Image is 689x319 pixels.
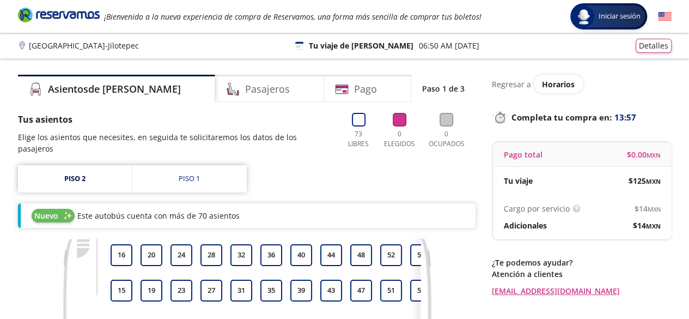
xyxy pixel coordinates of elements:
[380,244,402,266] button: 52
[290,244,312,266] button: 40
[260,280,282,302] button: 35
[350,280,372,302] button: 47
[492,268,672,280] p: Atención a clientes
[647,151,661,159] small: MXN
[492,79,531,90] p: Regresar a
[132,165,247,192] a: Piso 1
[309,40,413,51] p: Tu viaje de [PERSON_NAME]
[34,210,58,221] span: Nuevo
[320,244,342,266] button: 44
[141,244,162,266] button: 20
[29,40,139,51] p: [GEOGRAPHIC_DATA] - Jilotepec
[354,82,377,97] h4: Pago
[48,82,181,97] h4: Asientos de [PERSON_NAME]
[504,149,542,160] p: Pago total
[18,7,100,23] i: Brand Logo
[635,203,661,214] span: $ 14
[18,7,100,26] a: Brand Logo
[636,39,672,53] button: Detalles
[77,210,240,221] p: Este autobús cuenta con más de 70 asientos
[504,220,547,231] p: Adicionales
[648,205,661,213] small: MXN
[18,165,132,192] a: Piso 2
[245,82,290,97] h4: Pasajeros
[504,175,533,186] p: Tu viaje
[260,244,282,266] button: 36
[320,280,342,302] button: 43
[646,222,661,230] small: MXN
[344,129,374,149] p: 73 Libres
[410,244,432,266] button: 56
[629,175,661,186] span: $ 125
[290,280,312,302] button: 39
[230,244,252,266] button: 32
[18,131,333,154] p: Elige los asientos que necesites, en seguida te solicitaremos los datos de los pasajeros
[492,285,672,297] a: [EMAIL_ADDRESS][DOMAIN_NAME]
[426,129,467,149] p: 0 Ocupados
[170,280,192,302] button: 23
[542,79,575,89] span: Horarios
[504,203,570,214] p: Cargo por servicio
[200,280,222,302] button: 27
[111,244,132,266] button: 16
[627,149,661,160] span: $ 0.00
[104,11,481,22] em: ¡Bienvenido a la nueva experiencia de compra de Reservamos, una forma más sencilla de comprar tus...
[614,111,636,124] span: 13:57
[179,173,200,184] div: Piso 1
[141,280,162,302] button: 19
[230,280,252,302] button: 31
[18,113,333,126] p: Tus asientos
[492,75,672,93] div: Regresar a ver horarios
[111,280,132,302] button: 15
[170,244,192,266] button: 24
[646,177,661,185] small: MXN
[381,129,418,149] p: 0 Elegidos
[419,40,479,51] p: 06:50 AM [DATE]
[492,257,672,268] p: ¿Te podemos ayudar?
[422,83,465,94] p: Paso 1 de 3
[410,280,432,302] button: 55
[658,10,672,23] button: English
[633,220,661,231] span: $ 14
[200,244,222,266] button: 28
[350,244,372,266] button: 48
[492,110,672,125] p: Completa tu compra en :
[594,11,645,22] span: Iniciar sesión
[380,280,402,302] button: 51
